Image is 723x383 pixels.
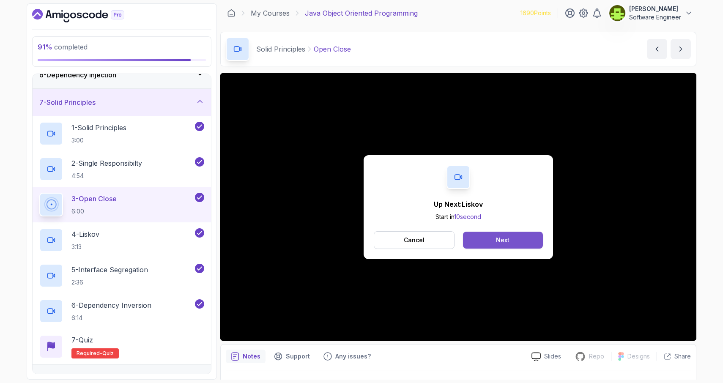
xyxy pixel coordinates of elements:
button: notes button [226,350,266,363]
button: 6-Dependency Inversion6:14 [39,299,204,323]
p: Designs [627,352,650,361]
p: Notes [243,352,260,361]
button: 4-Liskov3:13 [39,228,204,252]
p: 3 - Open Close [71,194,117,204]
p: 6 - Dependency Inversion [71,300,151,310]
a: Dashboard [227,9,236,17]
button: 5-Interface Segregation2:36 [39,264,204,287]
p: 2 - Single Responsibilty [71,158,142,168]
p: Start in [434,213,483,221]
button: Next [463,232,543,249]
span: 10 second [454,213,481,220]
button: next content [671,39,691,59]
span: completed [38,43,88,51]
button: 1-Solid Principles3:00 [39,122,204,145]
p: 4:54 [71,172,142,180]
iframe: 4 - Open Close [220,73,696,341]
p: Solid Principles [256,44,305,54]
button: Cancel [374,231,455,249]
p: 3:13 [71,243,99,251]
p: 6:14 [71,314,151,322]
button: Share [657,352,691,361]
button: user profile image[PERSON_NAME]Software Engineer [609,5,693,22]
span: Required- [77,350,102,357]
a: My Courses [251,8,290,18]
p: Java Object Oriented Programming [305,8,418,18]
p: Support [286,352,310,361]
button: Feedback button [318,350,376,363]
button: 7-Solid Principles [33,89,211,116]
div: Next [496,236,509,244]
p: Slides [544,352,561,361]
p: 6:00 [71,207,117,216]
p: 4 - Liskov [71,229,99,239]
button: 7-QuizRequired-quiz [39,335,204,358]
a: Slides [525,352,568,361]
p: [PERSON_NAME] [629,5,681,13]
p: 5 - Interface Segregation [71,265,148,275]
span: quiz [102,350,114,357]
p: Cancel [404,236,424,244]
p: Any issues? [335,352,371,361]
h3: 7 - Solid Principles [39,97,96,107]
p: 2:36 [71,278,148,287]
p: Repo [589,352,604,361]
p: 3:00 [71,136,126,145]
button: 3-Open Close6:00 [39,193,204,216]
p: Up Next: Liskov [434,199,483,209]
button: previous content [647,39,667,59]
p: 7 - Quiz [71,335,93,345]
button: 6-Dependency Injection [33,61,211,88]
p: Share [674,352,691,361]
img: user profile image [609,5,625,21]
button: Support button [269,350,315,363]
p: 1 - Solid Principles [71,123,126,133]
p: Software Engineer [629,13,681,22]
span: 91 % [38,43,52,51]
p: Open Close [314,44,351,54]
button: 2-Single Responsibilty4:54 [39,157,204,181]
a: Dashboard [32,9,144,22]
h3: 6 - Dependency Injection [39,70,116,80]
p: 1690 Points [520,9,551,17]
